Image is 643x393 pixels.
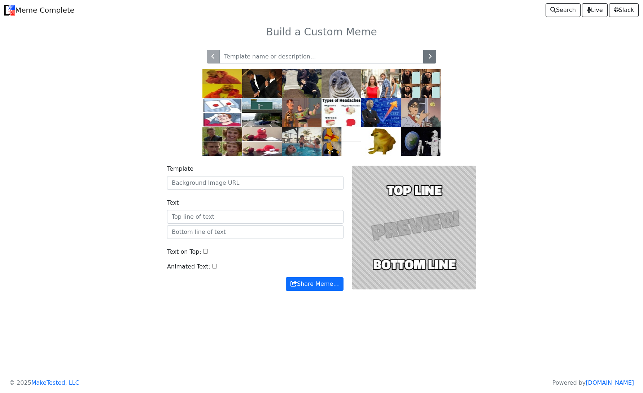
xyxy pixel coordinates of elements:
[286,277,344,291] button: Share Meme…
[586,379,634,386] a: [DOMAIN_NAME]
[587,6,603,14] span: Live
[88,26,555,38] h3: Build a Custom Meme
[321,69,361,98] img: ams.jpg
[167,262,210,271] label: Animated Text:
[609,3,639,17] a: Slack
[321,127,361,156] img: pooh.jpg
[202,127,242,156] img: right.jpg
[167,176,344,190] input: Background Image URL
[361,127,401,156] img: cheems.jpg
[242,127,282,156] img: elmo.jpg
[321,98,361,127] img: headaches.jpg
[614,6,634,14] span: Slack
[282,69,321,98] img: grave.jpg
[282,127,321,156] img: pool.jpg
[401,98,441,127] img: pigeon.jpg
[401,69,441,98] img: gru.jpg
[202,69,242,98] img: drake.jpg
[4,3,74,17] a: Meme Complete
[242,98,282,127] img: exit.jpg
[167,198,179,207] label: Text
[31,379,79,386] a: MakeTested, LLC
[167,225,344,239] input: Bottom line of text
[167,210,344,224] input: Top line of text
[582,3,608,17] a: Live
[167,165,193,173] label: Template
[242,69,282,98] img: slap.jpg
[202,98,242,127] img: ds.jpg
[552,379,634,387] p: Powered by
[361,69,401,98] img: db.jpg
[9,379,79,387] p: © 2025
[4,5,15,16] img: Meme Complete
[546,3,581,17] a: Search
[219,50,424,64] input: Template name or description...
[361,98,401,127] img: stonks.jpg
[282,98,321,127] img: buzz.jpg
[167,248,201,256] label: Text on Top:
[401,127,441,156] img: astronaut.jpg
[550,6,576,14] span: Search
